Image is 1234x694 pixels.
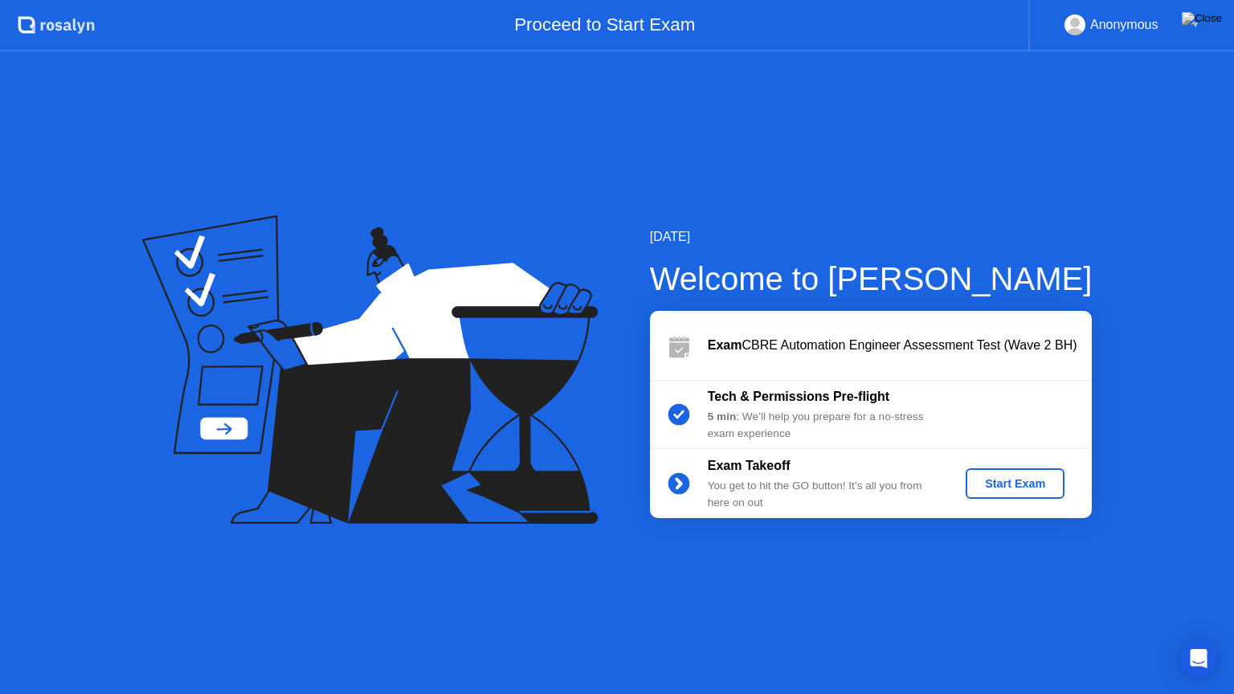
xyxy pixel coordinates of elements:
div: Open Intercom Messenger [1179,639,1218,678]
div: You get to hit the GO button! It’s all you from here on out [708,478,939,511]
b: Exam [708,338,742,352]
div: Welcome to [PERSON_NAME] [650,255,1093,303]
div: : We’ll help you prepare for a no-stress exam experience [708,409,939,442]
div: [DATE] [650,227,1093,247]
b: Exam Takeoff [708,459,791,472]
img: Close [1182,12,1222,25]
div: CBRE Automation Engineer Assessment Test (Wave 2 BH) [708,336,1092,355]
b: 5 min [708,410,737,423]
b: Tech & Permissions Pre-flight [708,390,889,403]
div: Anonymous [1090,14,1158,35]
button: Start Exam [966,468,1064,499]
div: Start Exam [972,477,1058,490]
